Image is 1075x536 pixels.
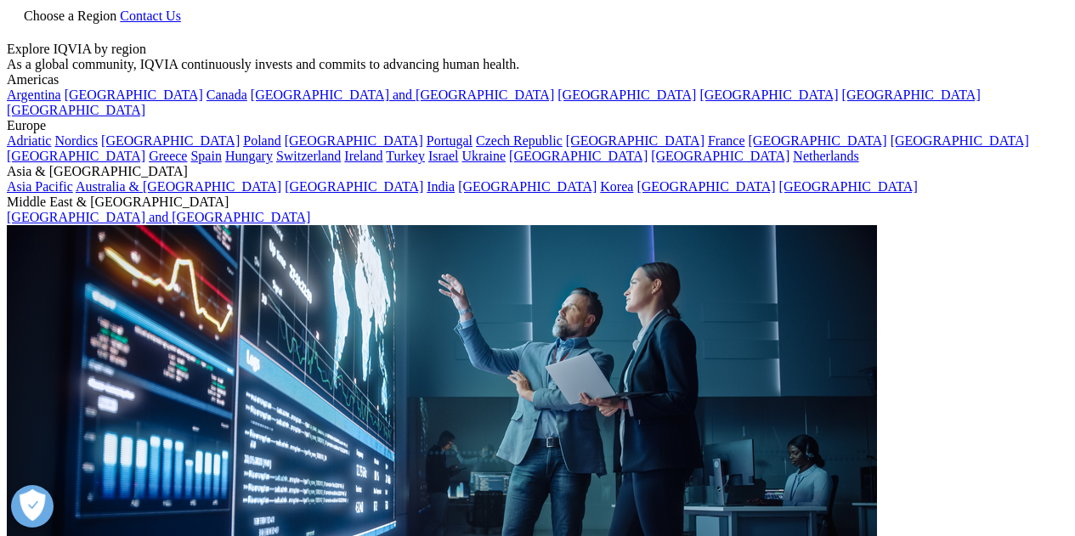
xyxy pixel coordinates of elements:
a: Ukraine [462,149,506,163]
a: Korea [600,179,633,194]
a: [GEOGRAPHIC_DATA] [651,149,789,163]
div: As a global community, IQVIA continuously invests and commits to advancing human health. [7,57,1068,72]
a: Poland [243,133,280,148]
a: Netherlands [793,149,858,163]
a: [GEOGRAPHIC_DATA] [509,149,648,163]
a: Ireland [344,149,382,163]
a: [GEOGRAPHIC_DATA] [285,179,423,194]
a: Contact Us [120,8,181,23]
a: Israel [428,149,459,163]
a: [GEOGRAPHIC_DATA] [7,149,145,163]
a: Switzerland [276,149,341,163]
div: Explore IQVIA by region [7,42,1068,57]
a: [GEOGRAPHIC_DATA] and [GEOGRAPHIC_DATA] [251,87,554,102]
button: Open Preferences [11,485,54,528]
div: Asia & [GEOGRAPHIC_DATA] [7,164,1068,179]
a: [GEOGRAPHIC_DATA] [285,133,423,148]
a: Spain [190,149,221,163]
a: France [708,133,745,148]
a: Hungary [225,149,273,163]
a: Asia Pacific [7,179,73,194]
a: Turkey [386,149,425,163]
a: Greece [149,149,187,163]
a: [GEOGRAPHIC_DATA] [65,87,203,102]
a: [GEOGRAPHIC_DATA] [566,133,704,148]
a: Canada [207,87,247,102]
a: [GEOGRAPHIC_DATA] and [GEOGRAPHIC_DATA] [7,210,310,224]
a: Australia & [GEOGRAPHIC_DATA] [76,179,281,194]
div: Europe [7,118,1068,133]
a: [GEOGRAPHIC_DATA] [101,133,240,148]
a: [GEOGRAPHIC_DATA] [637,179,775,194]
a: [GEOGRAPHIC_DATA] [749,133,887,148]
a: Nordics [54,133,98,148]
a: Argentina [7,87,61,102]
a: Adriatic [7,133,51,148]
a: Portugal [427,133,472,148]
a: Czech Republic [476,133,563,148]
div: Middle East & [GEOGRAPHIC_DATA] [7,195,1068,210]
a: [GEOGRAPHIC_DATA] [779,179,918,194]
a: [GEOGRAPHIC_DATA] [699,87,838,102]
a: [GEOGRAPHIC_DATA] [842,87,981,102]
a: [GEOGRAPHIC_DATA] [7,103,145,117]
div: Americas [7,72,1068,87]
a: India [427,179,455,194]
span: Choose a Region [24,8,116,23]
a: [GEOGRAPHIC_DATA] [458,179,597,194]
a: [GEOGRAPHIC_DATA] [891,133,1029,148]
a: [GEOGRAPHIC_DATA] [557,87,696,102]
